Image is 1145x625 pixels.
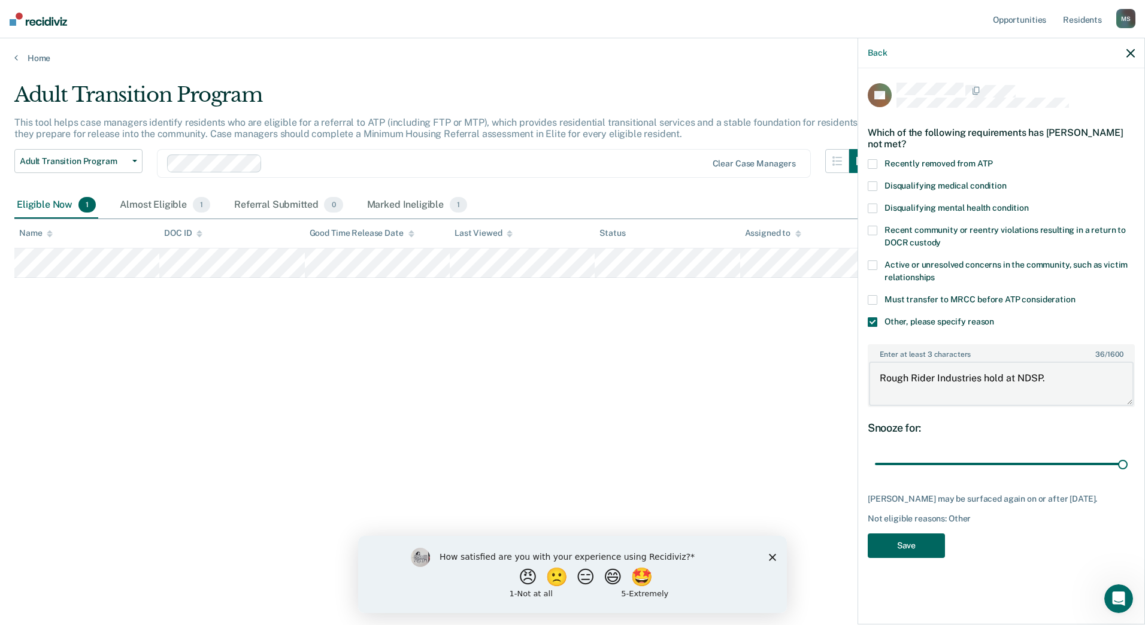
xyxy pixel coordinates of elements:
span: Adult Transition Program [20,156,128,166]
span: Recent community or reentry violations resulting in a return to DOCR custody [885,225,1126,247]
span: 1 [193,197,210,213]
img: Recidiviz [10,13,67,26]
div: Almost Eligible [117,192,213,219]
div: Which of the following requirements has [PERSON_NAME] not met? [868,117,1135,159]
div: [PERSON_NAME] may be surfaced again on or after [DATE]. [868,494,1135,504]
iframe: Survey by Kim from Recidiviz [358,536,787,613]
span: 36 [1095,350,1105,359]
div: Eligible Now [14,192,98,219]
button: Back [868,48,887,58]
iframe: Intercom live chat [1104,584,1133,613]
div: Marked Ineligible [365,192,470,219]
div: M S [1116,9,1135,28]
span: Other, please specify reason [885,317,994,326]
span: 1 [78,197,96,213]
div: Clear case managers [713,159,796,169]
span: Disqualifying medical condition [885,181,1007,190]
div: Adult Transition Program [14,83,873,117]
div: DOC ID [164,228,202,238]
div: Not eligible reasons: Other [868,514,1135,524]
span: Active or unresolved concerns in the community, such as victim relationships [885,260,1128,282]
div: Assigned to [745,228,801,238]
div: Status [599,228,625,238]
a: Home [14,53,1131,63]
button: Save [868,533,945,558]
span: Must transfer to MRCC before ATP consideration [885,295,1076,304]
div: Good Time Release Date [310,228,414,238]
span: Recently removed from ATP [885,159,993,168]
div: Referral Submitted [232,192,345,219]
textarea: Rough Rider Industries hold at NDSP. [869,362,1134,406]
span: 1 [450,197,467,213]
span: 0 [324,197,343,213]
span: / 1600 [1095,350,1123,359]
p: This tool helps case managers identify residents who are eligible for a referral to ATP (includin... [14,117,870,139]
div: Name [19,228,53,238]
div: Last Viewed [455,228,513,238]
label: Enter at least 3 characters [869,345,1134,359]
div: Snooze for: [868,421,1135,435]
span: Disqualifying mental health condition [885,203,1029,213]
